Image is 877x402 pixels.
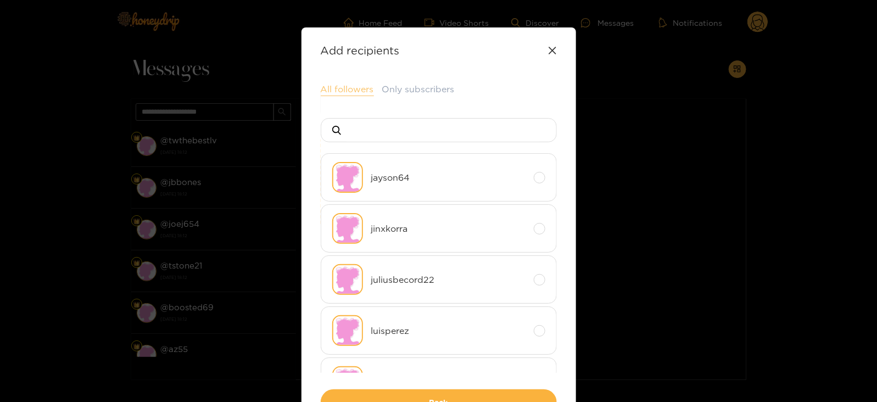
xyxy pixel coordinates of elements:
span: jinxkorra [371,222,526,235]
img: no-avatar.png [332,162,363,193]
strong: Add recipients [321,44,400,57]
img: no-avatar.png [332,213,363,244]
img: no-avatar.png [332,366,363,397]
button: All followers [321,83,374,96]
button: Only subscribers [382,83,455,96]
span: juliusbecord22 [371,273,526,286]
span: luisperez [371,325,526,337]
img: no-avatar.png [332,264,363,295]
img: no-avatar.png [332,315,363,346]
span: jayson64 [371,171,526,184]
